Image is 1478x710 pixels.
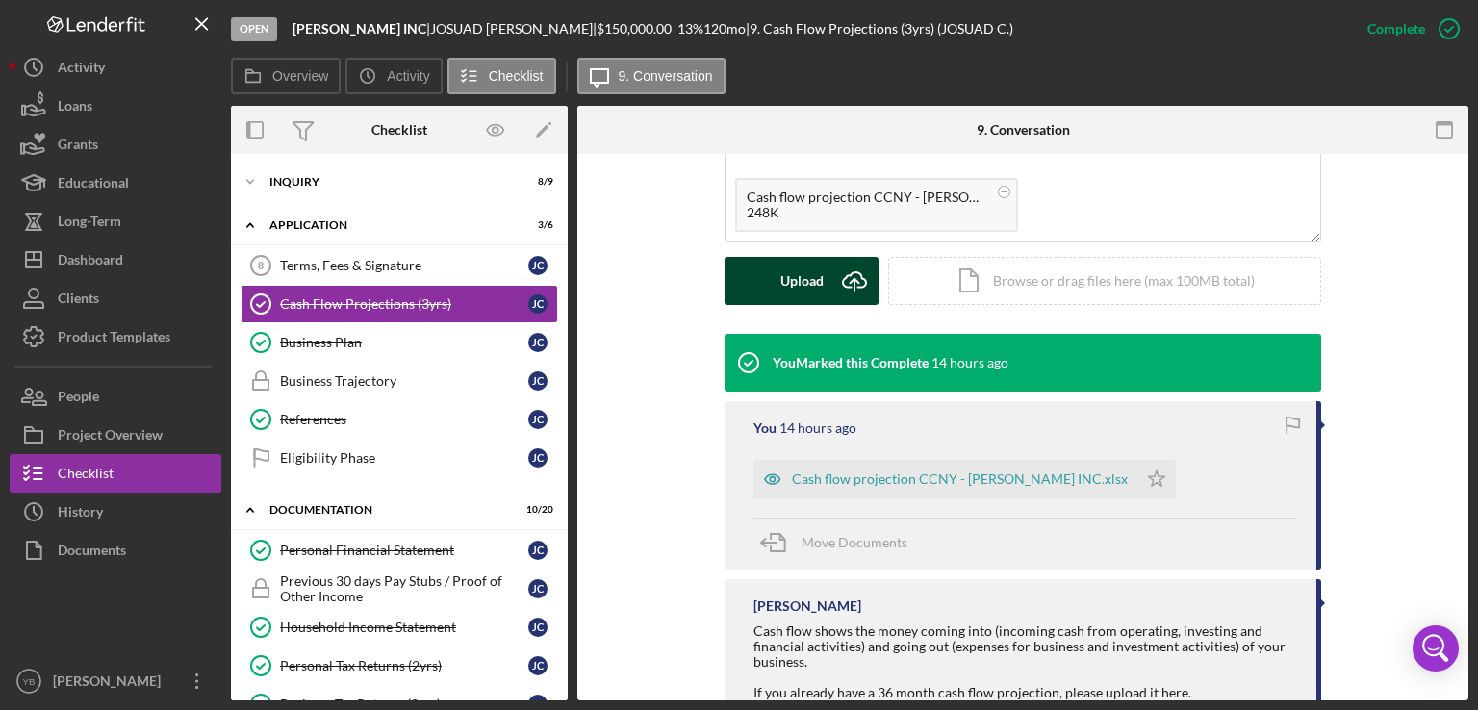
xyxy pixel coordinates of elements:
[1348,10,1468,48] button: Complete
[10,493,221,531] button: History
[773,355,929,370] div: You Marked this Complete
[779,420,856,436] time: 2025-08-31 23:17
[10,454,221,493] button: Checklist
[10,377,221,416] button: People
[1367,10,1425,48] div: Complete
[528,579,548,598] div: J C
[293,20,426,37] b: [PERSON_NAME] INC
[280,658,528,673] div: Personal Tax Returns (2yrs)
[58,48,105,91] div: Activity
[519,176,553,188] div: 8 / 9
[977,122,1070,138] div: 9. Conversation
[519,504,553,516] div: 10 / 20
[269,504,505,516] div: Documentation
[371,122,427,138] div: Checklist
[703,21,746,37] div: 120 mo
[241,246,558,285] a: 8Terms, Fees & SignatureJC
[753,420,777,436] div: You
[780,257,824,305] div: Upload
[241,531,558,570] a: Personal Financial StatementJC
[10,662,221,700] button: YB[PERSON_NAME]
[792,471,1128,487] div: Cash flow projection CCNY - [PERSON_NAME] INC.xlsx
[48,662,173,705] div: [PERSON_NAME]
[241,362,558,400] a: Business TrajectoryJC
[753,685,1297,700] div: If you already have a 36 month cash flow projection, please upload it here.
[258,260,264,271] tspan: 8
[10,202,221,241] button: Long-Term
[293,21,430,37] div: |
[231,58,341,94] button: Overview
[10,317,221,356] button: Product Templates
[58,531,126,574] div: Documents
[23,676,36,687] text: YB
[241,608,558,647] a: Household Income StatementJC
[753,598,861,614] div: [PERSON_NAME]
[725,257,879,305] button: Upload
[280,543,528,558] div: Personal Financial Statement
[528,371,548,391] div: J C
[802,534,907,550] span: Move Documents
[58,416,163,459] div: Project Overview
[10,279,221,317] button: Clients
[753,519,927,567] button: Move Documents
[10,416,221,454] button: Project Overview
[280,258,528,273] div: Terms, Fees & Signature
[58,377,99,420] div: People
[241,647,558,685] a: Personal Tax Returns (2yrs)JC
[528,294,548,314] div: J C
[280,296,528,312] div: Cash Flow Projections (3yrs)
[58,493,103,536] div: History
[272,68,328,84] label: Overview
[528,618,548,637] div: J C
[241,323,558,362] a: Business PlanJC
[747,205,987,220] div: 248K
[753,460,1176,498] button: Cash flow projection CCNY - [PERSON_NAME] INC.xlsx
[931,355,1008,370] time: 2025-08-31 23:17
[577,58,726,94] button: 9. Conversation
[269,219,505,231] div: Application
[58,279,99,322] div: Clients
[528,333,548,352] div: J C
[58,317,170,361] div: Product Templates
[280,620,528,635] div: Household Income Statement
[269,176,505,188] div: Inquiry
[677,21,703,37] div: 13 %
[489,68,544,84] label: Checklist
[747,190,987,205] div: Cash flow projection CCNY - [PERSON_NAME] INC12.xlsx
[430,21,597,37] div: JOSUAD [PERSON_NAME] |
[241,285,558,323] a: Cash Flow Projections (3yrs)JC
[10,241,221,279] button: Dashboard
[528,541,548,560] div: J C
[10,87,221,125] button: Loans
[241,439,558,477] a: Eligibility PhaseJC
[10,125,221,164] button: Grants
[10,48,221,87] a: Activity
[58,87,92,130] div: Loans
[241,570,558,608] a: Previous 30 days Pay Stubs / Proof of Other IncomeJC
[597,21,677,37] div: $150,000.00
[345,58,442,94] button: Activity
[280,373,528,389] div: Business Trajectory
[280,573,528,604] div: Previous 30 days Pay Stubs / Proof of Other Income
[231,17,277,41] div: Open
[746,21,1013,37] div: | 9. Cash Flow Projections (3yrs) (JOSUAD C.)
[528,448,548,468] div: J C
[10,164,221,202] button: Educational
[10,531,221,570] button: Documents
[241,400,558,439] a: ReferencesJC
[280,412,528,427] div: References
[528,410,548,429] div: J C
[280,450,528,466] div: Eligibility Phase
[619,68,713,84] label: 9. Conversation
